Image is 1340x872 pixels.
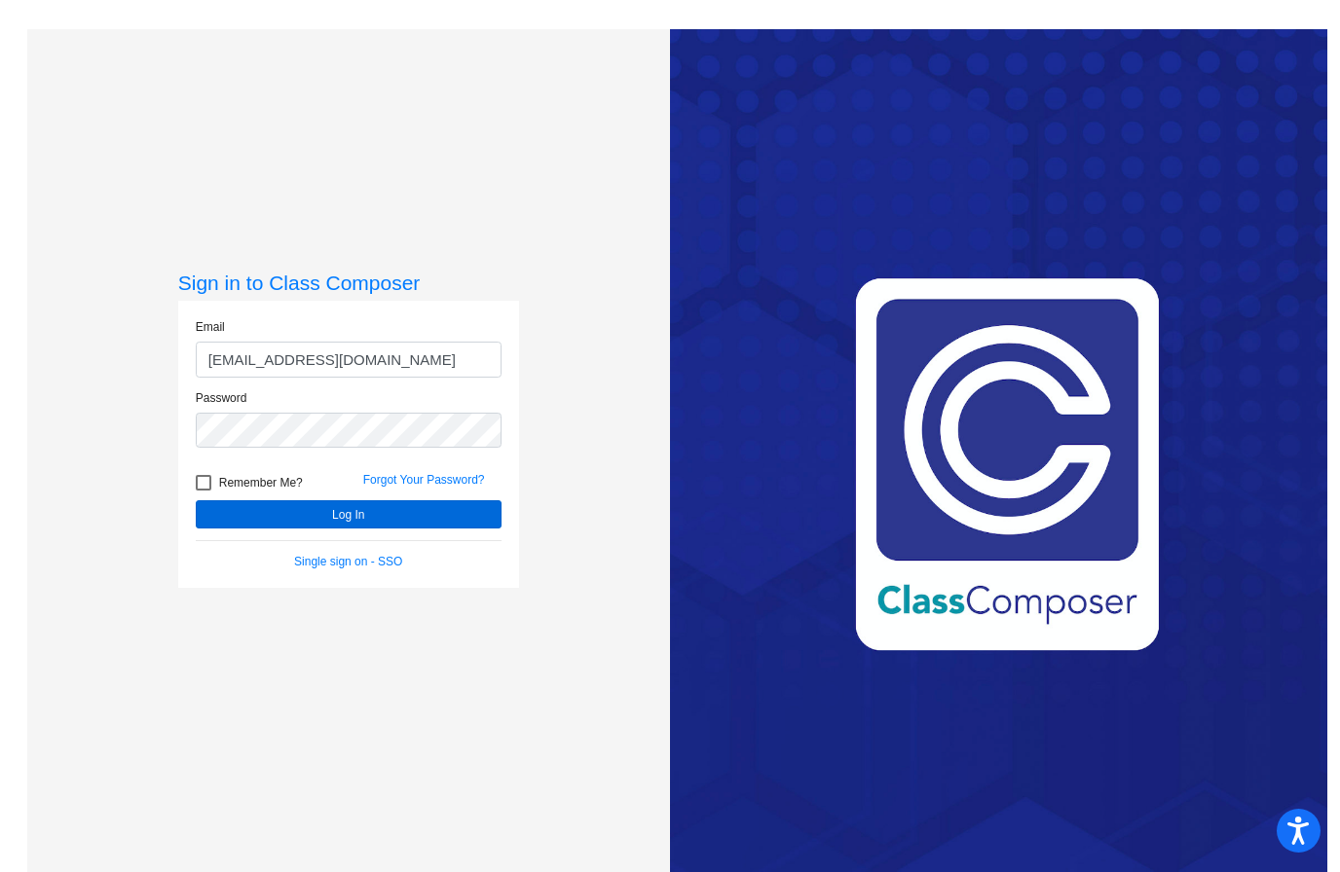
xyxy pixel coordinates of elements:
span: Remember Me? [219,471,303,494]
button: Log In [196,500,502,528]
a: Single sign on - SSO [294,555,402,568]
h3: Sign in to Class Composer [178,271,519,295]
label: Email [196,318,225,336]
a: Forgot Your Password? [363,473,485,487]
label: Password [196,389,247,407]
